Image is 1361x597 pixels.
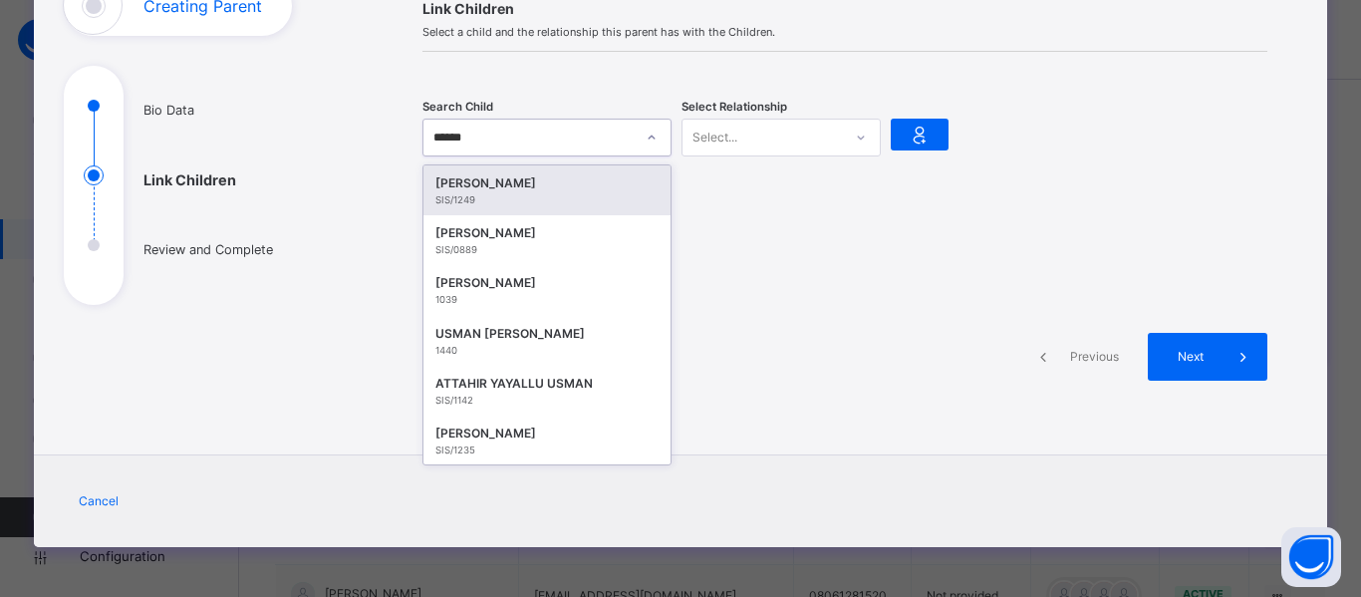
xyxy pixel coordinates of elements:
[1067,348,1122,366] span: Previous
[435,424,659,444] div: [PERSON_NAME]
[435,394,659,408] div: SIS/1142
[435,293,659,307] div: 1039
[435,193,659,207] div: SIS/1249
[435,173,659,193] div: [PERSON_NAME]
[1163,348,1220,366] span: Next
[435,223,659,243] div: [PERSON_NAME]
[435,273,659,293] div: [PERSON_NAME]
[681,99,787,116] span: Select Relationship
[422,99,493,116] span: Search Child
[435,374,659,394] div: ATTAHIR YAYALLU USMAN
[435,243,659,257] div: SIS/0889
[692,119,737,156] div: Select...
[435,344,659,358] div: 1440
[435,324,659,344] div: USMAN [PERSON_NAME]
[1281,527,1341,587] button: Open asap
[435,444,659,457] div: SIS/1235
[79,492,119,510] span: Cancel
[422,24,1267,41] span: Select a child and the relationship this parent has with the Children.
